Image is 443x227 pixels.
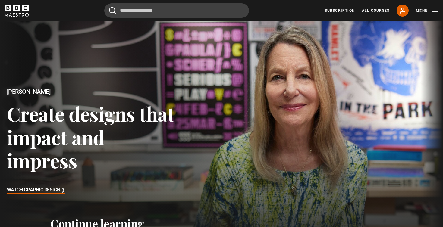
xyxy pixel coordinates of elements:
h2: [PERSON_NAME] [7,88,178,95]
h3: Watch Graphic Design ❯ [7,186,65,195]
a: Subscription [325,8,355,13]
button: Toggle navigation [416,8,438,14]
input: Search [104,3,249,18]
h3: Create designs that impact and impress [7,102,178,172]
a: All Courses [362,8,389,13]
svg: BBC Maestro [5,5,29,17]
button: Submit the search query [109,7,116,14]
